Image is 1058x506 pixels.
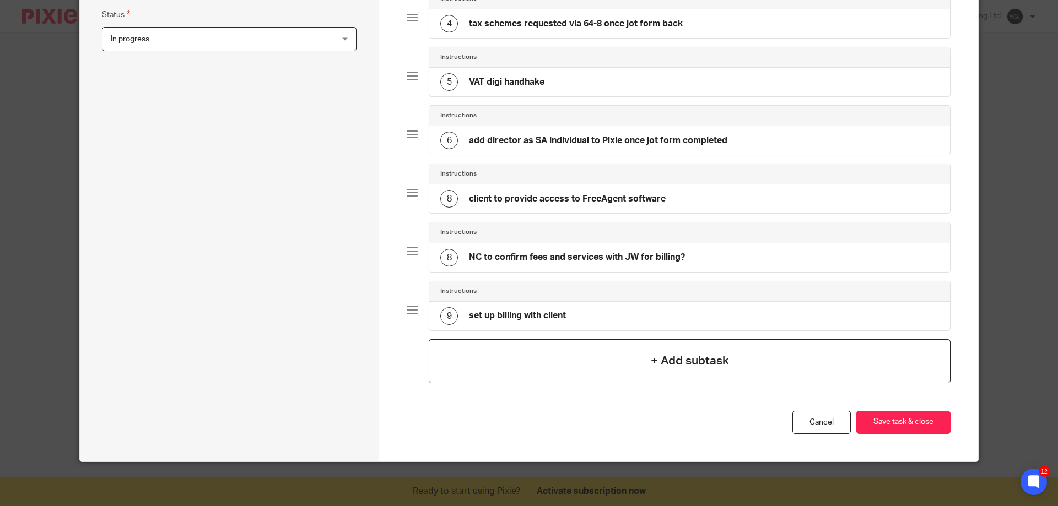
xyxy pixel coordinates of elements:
div: 9 [440,307,458,325]
h4: client to provide access to FreeAgent software [469,193,666,205]
h4: VAT digi handhake [469,77,544,88]
h4: Instructions [440,228,477,237]
div: 8 [440,249,458,266]
h4: + Add subtask [651,352,729,369]
h4: tax schemes requested via 64-8 once jot form back [469,18,683,30]
div: 8 [440,190,458,208]
h4: Instructions [440,287,477,296]
h4: add director as SA individual to Pixie once jot form completed [469,135,727,146]
h4: Instructions [440,53,477,62]
div: 6 [440,132,458,149]
label: Status [102,8,130,21]
div: 5 [440,73,458,91]
div: 4 [440,15,458,32]
h4: Instructions [440,111,477,120]
div: 12 [1039,466,1050,477]
span: In progress [111,35,149,43]
button: Save task & close [856,411,951,434]
h4: set up billing with client [469,310,566,322]
h4: Instructions [440,170,477,178]
a: Cancel [792,411,851,434]
h4: NC to confirm fees and services with JW for billing? [469,252,685,263]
